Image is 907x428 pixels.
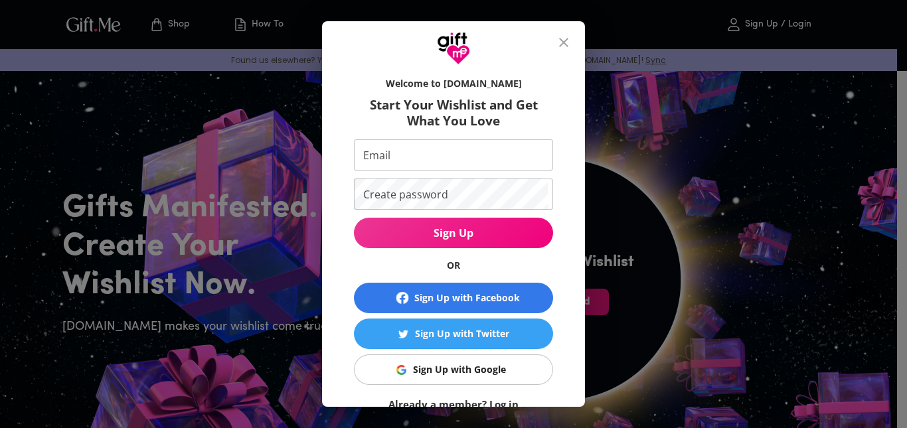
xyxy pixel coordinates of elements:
[548,27,580,58] button: close
[414,291,520,305] div: Sign Up with Facebook
[354,218,553,248] button: Sign Up
[354,77,553,90] h6: Welcome to [DOMAIN_NAME]
[413,362,506,377] div: Sign Up with Google
[354,97,553,129] h6: Start Your Wishlist and Get What You Love
[354,259,553,272] h6: OR
[354,283,553,313] button: Sign Up with Facebook
[354,319,553,349] button: Sign Up with TwitterSign Up with Twitter
[396,365,406,375] img: Sign Up with Google
[354,354,553,385] button: Sign Up with GoogleSign Up with Google
[388,397,519,411] a: Already a member? Log in
[437,32,470,65] img: GiftMe Logo
[354,226,553,240] span: Sign Up
[415,326,509,341] div: Sign Up with Twitter
[398,329,408,339] img: Sign Up with Twitter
